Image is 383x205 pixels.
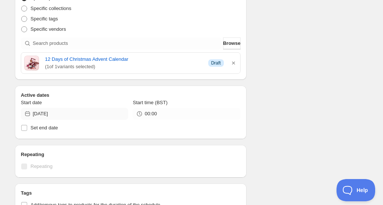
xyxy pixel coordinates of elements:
[21,100,42,105] span: Start date
[30,26,66,32] span: Specific vendors
[30,16,58,22] span: Specific tags
[223,40,241,47] span: Browse
[337,179,376,201] iframe: Toggle Customer Support
[30,6,71,11] span: Specific collections
[133,100,167,105] span: Start time (BST)
[21,151,241,158] h2: Repeating
[45,63,202,70] span: ( 1 of 1 variants selected)
[211,60,221,66] span: Draft
[21,189,241,197] h2: Tags
[21,92,241,99] h2: Active dates
[33,37,222,49] input: Search products
[30,163,52,169] span: Repeating
[30,125,58,130] span: Set end date
[223,37,241,49] button: Browse
[45,56,202,63] a: 12 Days of Christmas Advent Calendar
